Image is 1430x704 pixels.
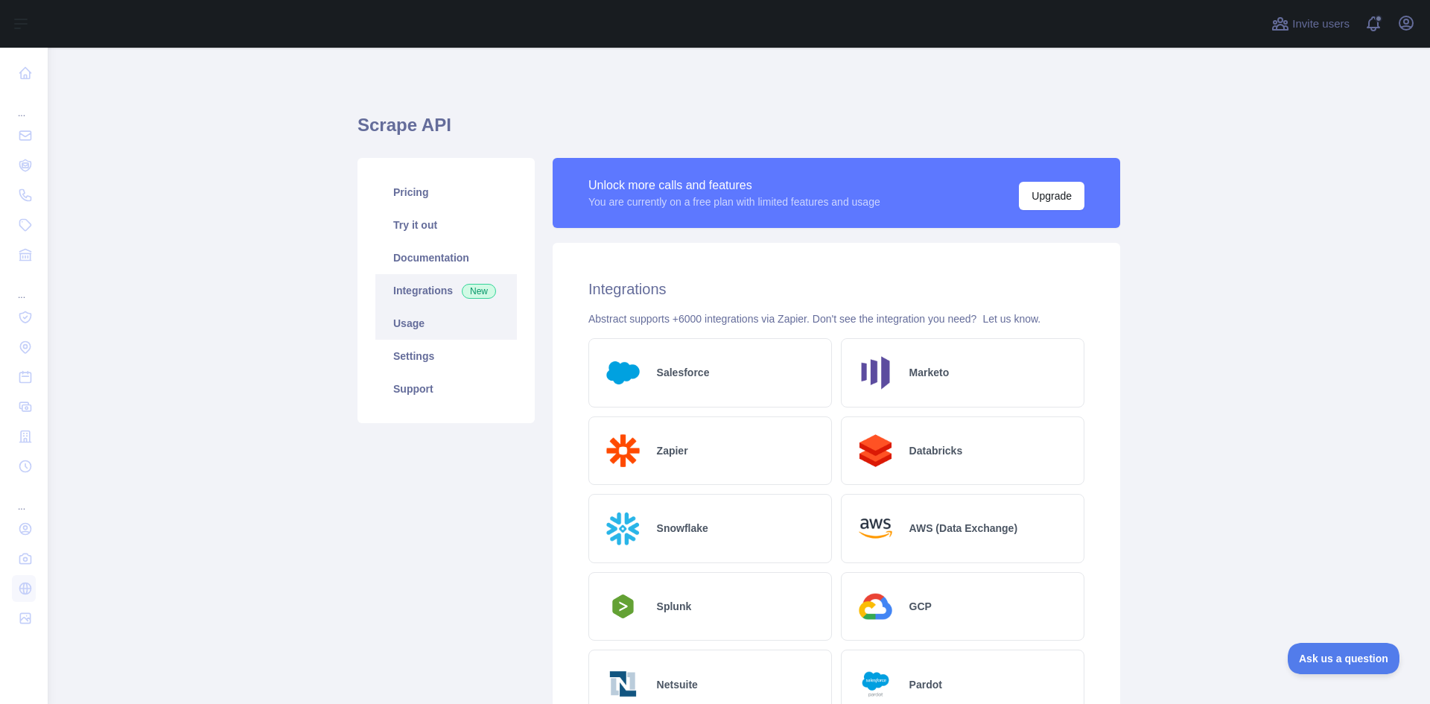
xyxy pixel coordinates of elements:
[375,176,517,209] a: Pricing
[375,209,517,241] a: Try it out
[12,271,36,301] div: ...
[854,585,897,629] img: Logo
[601,429,645,473] img: Logo
[588,177,880,194] div: Unlock more calls and features
[375,340,517,372] a: Settings
[1268,12,1353,36] button: Invite users
[657,521,708,536] h2: Snowflake
[909,521,1017,536] h2: AWS (Data Exchange)
[462,284,496,299] span: New
[909,677,942,692] h2: Pardot
[601,507,645,551] img: Logo
[601,351,645,395] img: Logo
[375,274,517,307] a: Integrations New
[588,311,1084,326] div: Abstract supports +6000 integrations via Zapier. Don't see the integration you need?
[854,507,897,551] img: Logo
[357,113,1120,149] h1: Scrape API
[1019,182,1084,210] button: Upgrade
[982,313,1040,325] a: Let us know.
[1292,16,1350,33] span: Invite users
[12,483,36,513] div: ...
[909,599,932,614] h2: GCP
[375,307,517,340] a: Usage
[909,443,963,458] h2: Databricks
[1288,643,1400,674] iframe: Toggle Customer Support
[12,89,36,119] div: ...
[657,443,688,458] h2: Zapier
[854,429,897,473] img: Logo
[657,599,692,614] h2: Splunk
[375,372,517,405] a: Support
[588,279,1084,299] h2: Integrations
[588,194,880,209] div: You are currently on a free plan with limited features and usage
[601,590,645,623] img: Logo
[375,241,517,274] a: Documentation
[854,351,897,395] img: Logo
[909,365,950,380] h2: Marketo
[657,677,698,692] h2: Netsuite
[657,365,710,380] h2: Salesforce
